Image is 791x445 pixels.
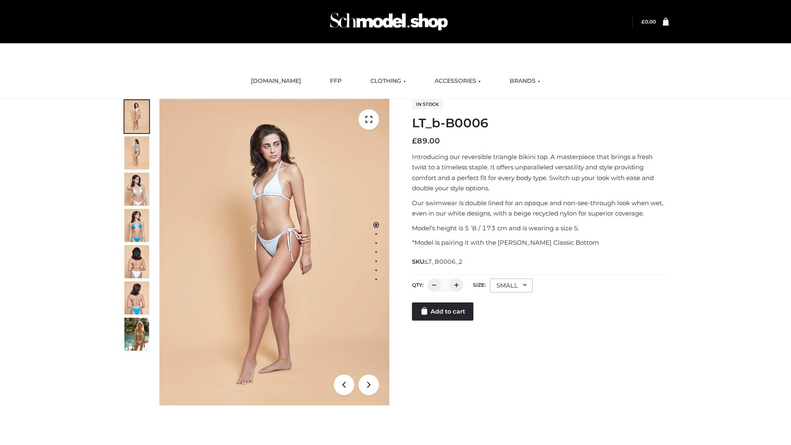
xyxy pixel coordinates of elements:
[412,282,424,288] label: QTY:
[124,136,149,169] img: ArielClassicBikiniTop_CloudNine_AzureSky_OW114ECO_2-scaled.jpg
[412,99,443,109] span: In stock
[412,152,669,194] p: Introducing our reversible triangle bikini top. A masterpiece that brings a fresh twist to a time...
[245,72,307,90] a: [DOMAIN_NAME]
[490,279,533,293] div: SMALL
[324,72,348,90] a: FFP
[412,116,669,131] h1: LT_b-B0006
[327,5,451,38] img: Schmodel Admin 964
[159,99,389,405] img: LT_b-B0006
[412,237,669,248] p: *Model is pairing it with the [PERSON_NAME] Classic Bottom
[426,258,463,265] span: LT_B0006_2
[124,173,149,206] img: ArielClassicBikiniTop_CloudNine_AzureSky_OW114ECO_3-scaled.jpg
[503,72,546,90] a: BRANDS
[364,72,412,90] a: CLOTHING
[124,209,149,242] img: ArielClassicBikiniTop_CloudNine_AzureSky_OW114ECO_4-scaled.jpg
[641,19,656,25] bdi: 0.00
[641,19,656,25] a: £0.00
[412,223,669,234] p: Model’s height is 5 ‘8 / 173 cm and is wearing a size S.
[641,19,645,25] span: £
[473,282,486,288] label: Size:
[124,281,149,314] img: ArielClassicBikiniTop_CloudNine_AzureSky_OW114ECO_8-scaled.jpg
[412,302,473,321] a: Add to cart
[412,136,440,145] bdi: 89.00
[412,198,669,219] p: Our swimwear is double lined for an opaque and non-see-through look when wet, even in our white d...
[124,318,149,351] img: Arieltop_CloudNine_AzureSky2.jpg
[124,245,149,278] img: ArielClassicBikiniTop_CloudNine_AzureSky_OW114ECO_7-scaled.jpg
[428,72,487,90] a: ACCESSORIES
[412,136,417,145] span: £
[124,100,149,133] img: ArielClassicBikiniTop_CloudNine_AzureSky_OW114ECO_1-scaled.jpg
[412,257,463,267] span: SKU:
